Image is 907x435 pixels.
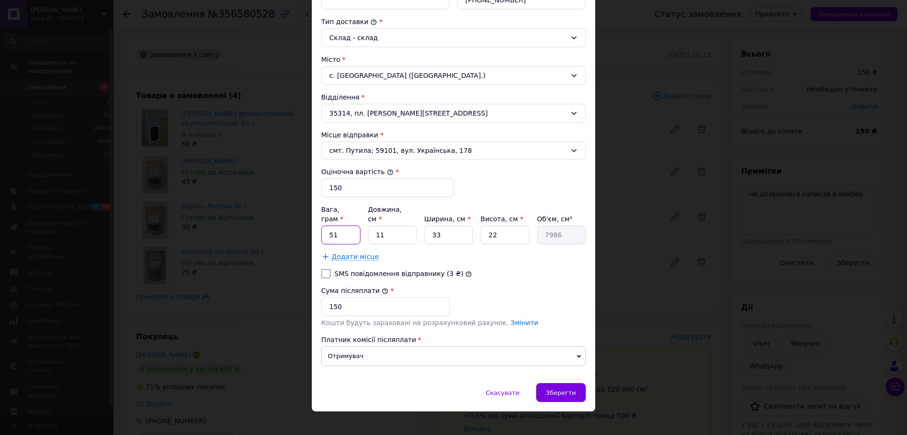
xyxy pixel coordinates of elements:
[480,215,523,223] label: Висота, см
[486,389,519,396] span: Скасувати
[321,206,343,223] label: Вага, грам
[321,130,586,140] div: Місце відправки
[321,17,586,26] div: Тип доставки
[321,104,586,123] div: 35314, пл. [PERSON_NAME][STREET_ADDRESS]
[334,270,463,277] label: SMS повідомлення відправнику (3 ₴)
[321,287,388,294] label: Сума післяплати
[321,66,586,85] div: с. [GEOGRAPHIC_DATA] ([GEOGRAPHIC_DATA].)
[546,389,576,396] span: Зберегти
[321,55,586,64] div: Місто
[368,206,402,223] label: Довжина, см
[332,253,379,261] span: Додати місце
[321,346,586,366] span: Отримувач
[511,319,539,326] a: Змінити
[424,215,471,223] label: Ширина, см
[321,336,416,343] span: Платник комісії післяплати
[321,92,586,102] div: Відділення
[321,319,539,326] span: Кошти будуть зараховані на розрахунковий рахунок.
[537,214,586,224] div: Об'єм, см³
[321,168,394,176] label: Оціночна вартість
[329,33,566,43] div: Склад - склад
[329,146,566,155] span: смт. Путила; 59101, вул. Українська, 178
